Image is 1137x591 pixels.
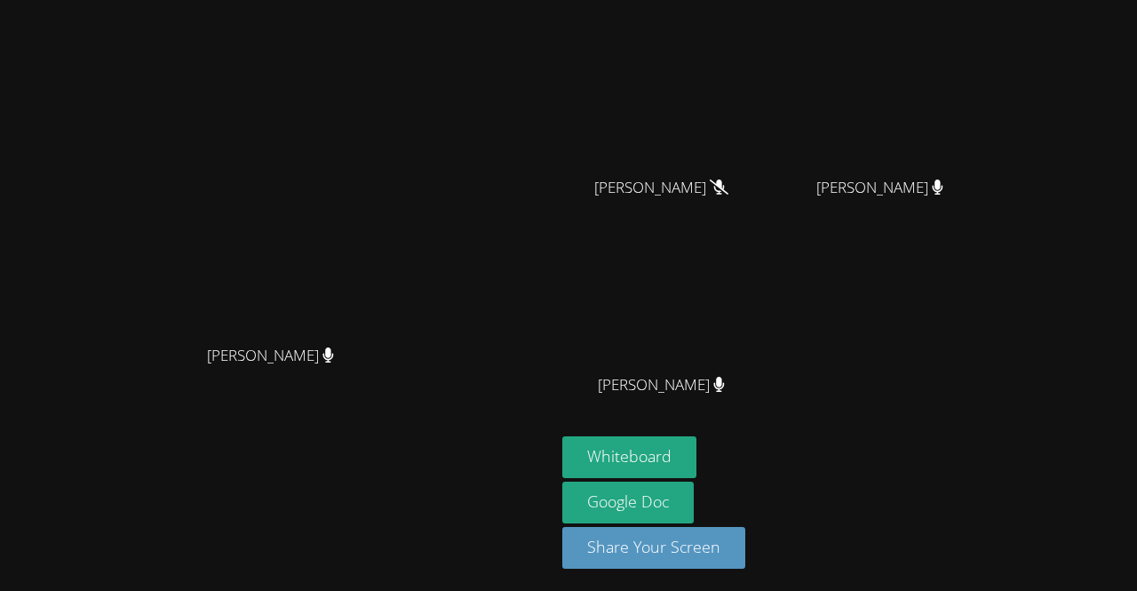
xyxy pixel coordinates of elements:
button: Share Your Screen [562,527,745,569]
span: [PERSON_NAME] [207,343,334,369]
span: [PERSON_NAME] [594,175,728,201]
span: [PERSON_NAME] [598,372,725,398]
button: Whiteboard [562,436,696,478]
a: Google Doc [562,482,694,523]
span: [PERSON_NAME] [816,175,943,201]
